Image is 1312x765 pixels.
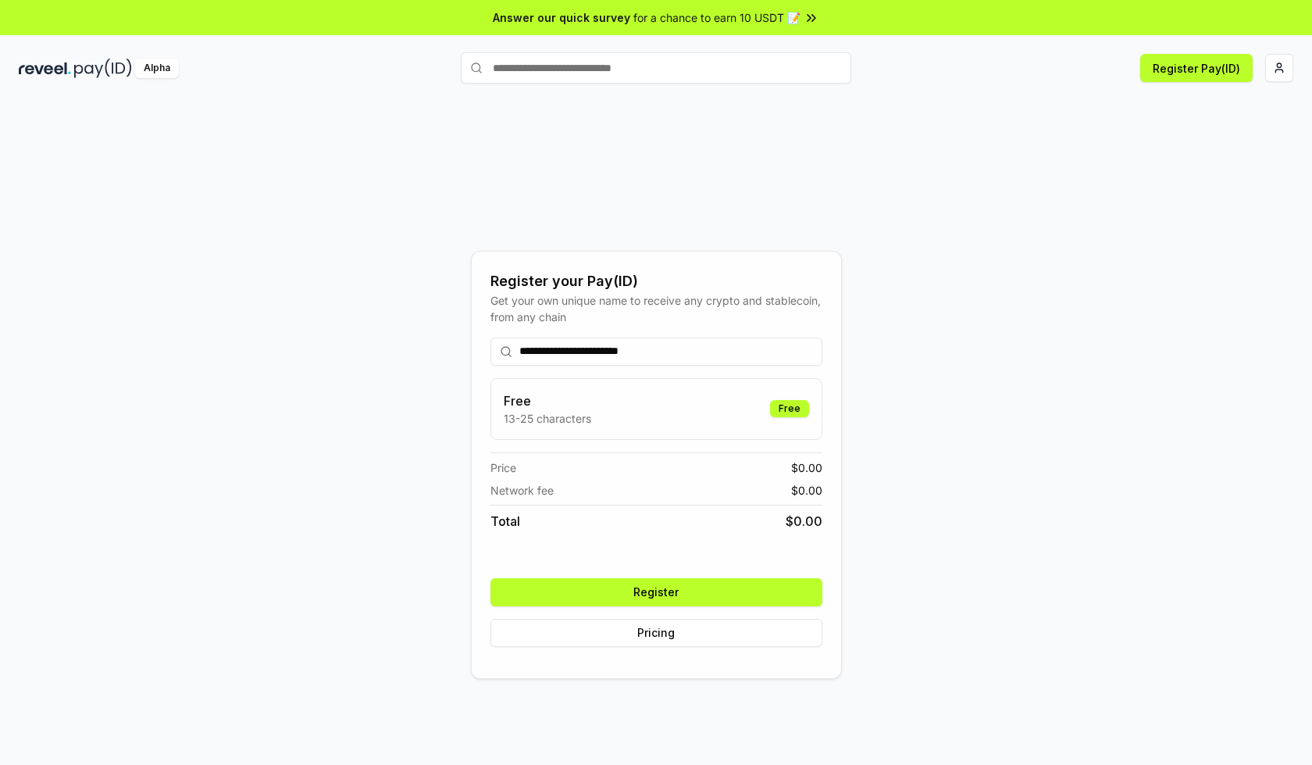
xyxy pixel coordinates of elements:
div: Register your Pay(ID) [490,270,822,292]
h3: Free [504,391,591,410]
span: Network fee [490,482,554,499]
div: Free [770,400,809,417]
span: Total [490,512,520,531]
div: Alpha [135,59,179,78]
img: reveel_dark [19,59,71,78]
button: Register [490,578,822,606]
span: $ 0.00 [786,512,822,531]
span: Answer our quick survey [493,9,630,26]
img: pay_id [74,59,132,78]
button: Register Pay(ID) [1140,54,1253,82]
button: Pricing [490,619,822,647]
div: Get your own unique name to receive any crypto and stablecoin, from any chain [490,292,822,325]
p: 13-25 characters [504,410,591,427]
span: for a chance to earn 10 USDT 📝 [633,9,800,26]
span: Price [490,459,516,476]
span: $ 0.00 [791,459,822,476]
span: $ 0.00 [791,482,822,499]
